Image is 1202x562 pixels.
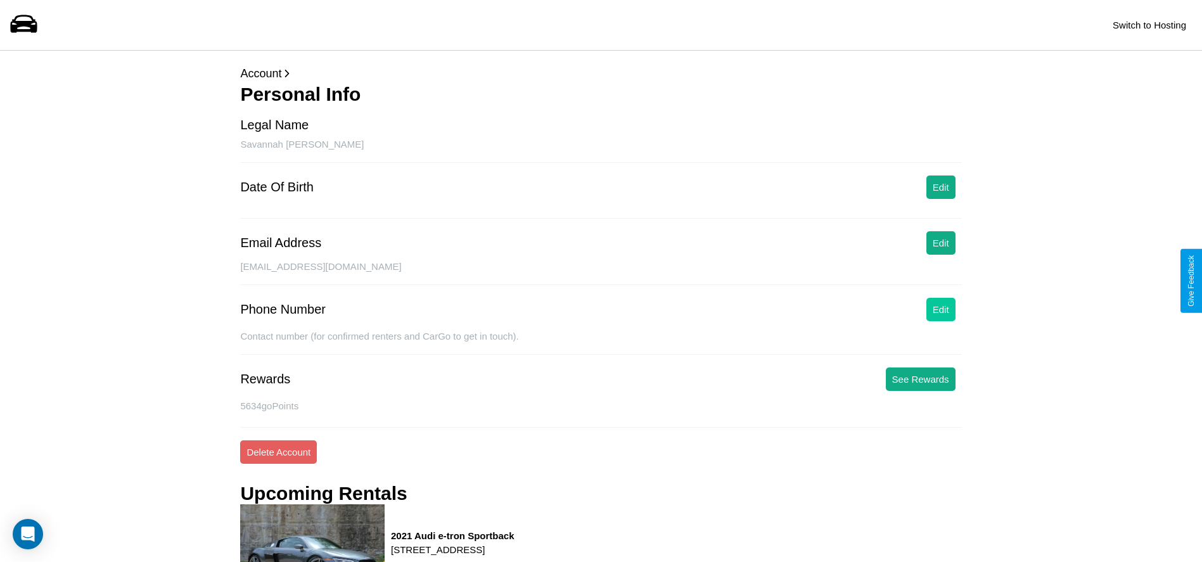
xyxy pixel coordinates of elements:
p: 5634 goPoints [240,397,961,414]
button: Edit [926,176,956,199]
p: [STREET_ADDRESS] [391,541,515,558]
h3: Personal Info [240,84,961,105]
p: Account [240,63,961,84]
div: Phone Number [240,302,326,317]
div: [EMAIL_ADDRESS][DOMAIN_NAME] [240,261,961,285]
div: Contact number (for confirmed renters and CarGo to get in touch). [240,331,961,355]
div: Legal Name [240,118,309,132]
button: Edit [926,298,956,321]
button: See Rewards [886,367,956,391]
button: Edit [926,231,956,255]
div: Date Of Birth [240,180,314,195]
h3: 2021 Audi e-tron Sportback [391,530,515,541]
h3: Upcoming Rentals [240,483,407,504]
div: Savannah [PERSON_NAME] [240,139,961,163]
button: Switch to Hosting [1106,13,1192,37]
div: Email Address [240,236,321,250]
div: Rewards [240,372,290,386]
button: Delete Account [240,440,317,464]
div: Open Intercom Messenger [13,519,43,549]
div: Give Feedback [1187,255,1196,307]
